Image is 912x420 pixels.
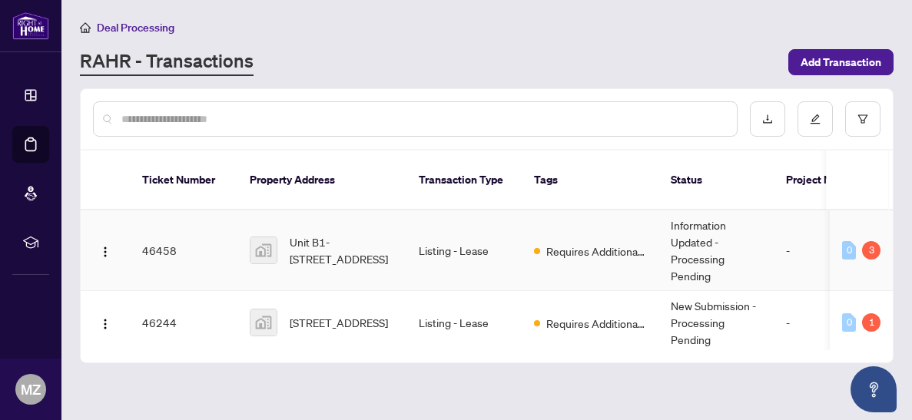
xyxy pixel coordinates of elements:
button: edit [798,101,833,137]
button: filter [845,101,880,137]
th: Status [658,150,774,210]
div: 3 [862,241,880,260]
span: Deal Processing [97,21,174,35]
div: 0 [842,241,856,260]
span: filter [857,114,868,124]
img: logo [12,12,49,40]
button: Open asap [851,366,897,412]
td: 46458 [130,210,237,291]
td: Information Updated - Processing Pending [658,210,774,291]
td: New Submission - Processing Pending [658,291,774,355]
th: Project Name [774,150,866,210]
img: thumbnail-img [250,237,277,263]
td: Listing - Lease [406,210,522,291]
div: 1 [862,313,880,332]
button: Logo [93,238,118,263]
span: [STREET_ADDRESS] [290,314,388,331]
button: download [750,101,785,137]
span: Unit B1-[STREET_ADDRESS] [290,233,394,267]
span: download [762,114,773,124]
td: 46244 [130,291,237,355]
td: - [774,210,866,291]
span: home [80,22,91,33]
button: Logo [93,310,118,335]
td: - [774,291,866,355]
th: Transaction Type [406,150,522,210]
div: 0 [842,313,856,332]
span: Add Transaction [801,50,881,74]
button: Add Transaction [788,49,894,75]
th: Ticket Number [130,150,237,210]
span: Requires Additional Docs [546,243,646,260]
th: Tags [522,150,658,210]
img: Logo [99,246,111,258]
img: Logo [99,318,111,330]
span: edit [810,114,821,124]
span: MZ [21,379,41,400]
a: RAHR - Transactions [80,48,254,76]
img: thumbnail-img [250,309,277,336]
span: Requires Additional Docs [546,315,646,332]
th: Property Address [237,150,406,210]
td: Listing - Lease [406,291,522,355]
